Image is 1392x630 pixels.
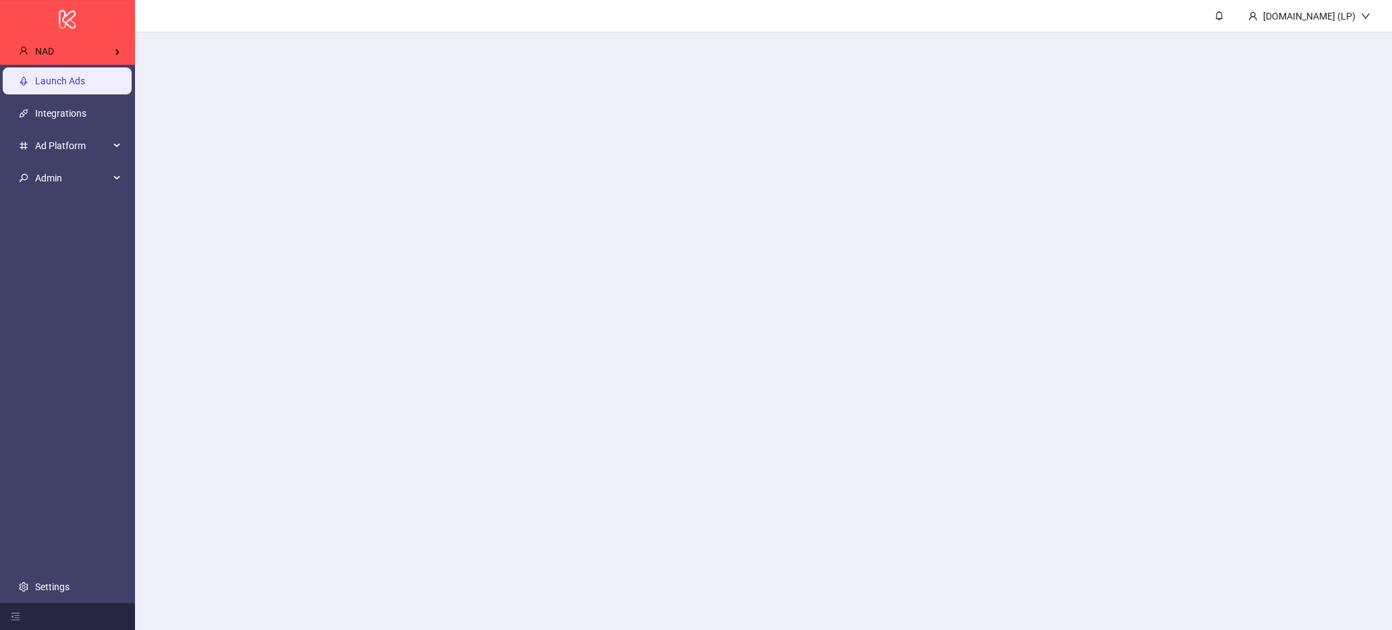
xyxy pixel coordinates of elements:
[35,108,86,119] a: Integrations
[1214,11,1224,20] span: bell
[35,46,54,57] span: NAD
[35,581,70,592] a: Settings
[1248,11,1258,21] span: user
[1361,11,1370,21] span: down
[19,141,28,150] span: number
[35,165,109,192] span: Admin
[35,132,109,159] span: Ad Platform
[19,47,28,56] span: user
[19,173,28,183] span: key
[35,76,85,86] a: Launch Ads
[1258,9,1361,24] div: [DOMAIN_NAME] (LP)
[11,612,20,621] span: menu-fold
